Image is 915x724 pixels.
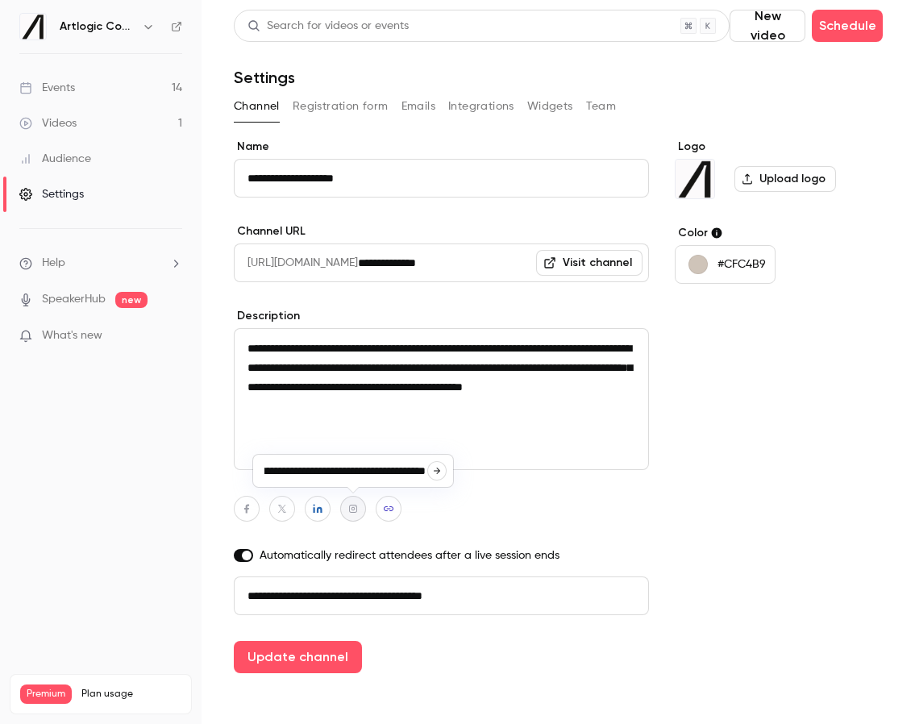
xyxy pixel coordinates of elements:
[247,18,409,35] div: Search for videos or events
[401,94,435,119] button: Emails
[586,94,617,119] button: Team
[234,641,362,673] button: Update channel
[19,80,75,96] div: Events
[42,291,106,308] a: SpeakerHub
[234,94,280,119] button: Channel
[234,68,295,87] h1: Settings
[20,14,46,40] img: Artlogic Connect 2025
[60,19,135,35] h6: Artlogic Connect 2025
[527,94,573,119] button: Widgets
[448,94,514,119] button: Integrations
[163,329,182,343] iframe: Noticeable Trigger
[19,186,84,202] div: Settings
[675,245,776,284] button: #CFC4B9
[676,160,714,198] img: Artlogic Connect 2025
[734,166,836,192] label: Upload logo
[234,223,649,239] label: Channel URL
[293,94,389,119] button: Registration form
[812,10,883,42] button: Schedule
[536,250,643,276] a: Visit channel
[19,151,91,167] div: Audience
[675,139,883,155] label: Logo
[234,139,649,155] label: Name
[675,225,883,241] label: Color
[234,547,649,564] label: Automatically redirect attendees after a live session ends
[115,292,148,308] span: new
[234,243,358,282] span: [URL][DOMAIN_NAME]
[20,684,72,704] span: Premium
[42,255,65,272] span: Help
[81,688,181,701] span: Plan usage
[234,308,649,324] label: Description
[19,115,77,131] div: Videos
[19,255,182,272] li: help-dropdown-opener
[730,10,805,42] button: New video
[42,327,102,344] span: What's new
[717,256,766,273] p: #CFC4B9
